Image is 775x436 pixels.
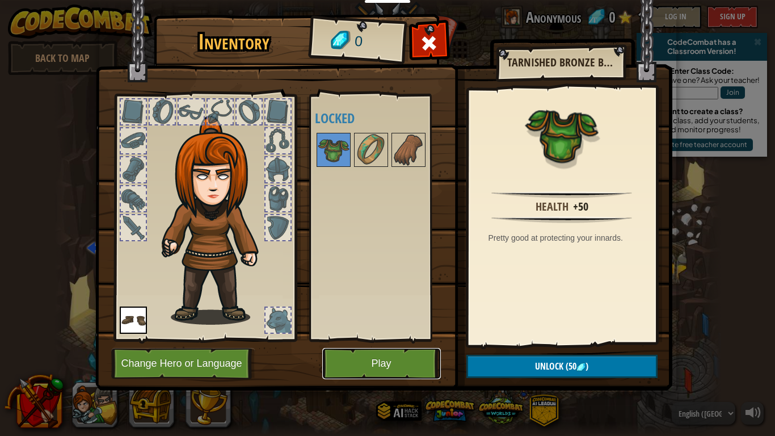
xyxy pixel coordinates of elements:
[466,355,658,378] button: Unlock(50)
[322,348,441,379] button: Play
[111,348,255,379] button: Change Hero or Language
[507,56,614,69] h2: Tarnished Bronze Breastplate
[353,31,363,52] span: 0
[318,134,349,166] img: portrait.png
[576,363,586,372] img: gem.png
[491,191,631,198] img: hr.png
[488,232,641,244] div: Pretty good at protecting your innards.
[536,199,568,215] div: Health
[355,134,387,166] img: portrait.png
[491,216,631,223] img: hr.png
[586,360,588,372] span: )
[393,134,424,166] img: portrait.png
[157,116,279,325] img: hair_f2.png
[162,30,306,54] h1: Inventory
[535,360,563,372] span: Unlock
[315,111,449,125] h4: Locked
[525,98,599,171] img: portrait.png
[120,307,147,334] img: portrait.png
[563,360,576,372] span: (50
[573,199,588,215] div: +50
